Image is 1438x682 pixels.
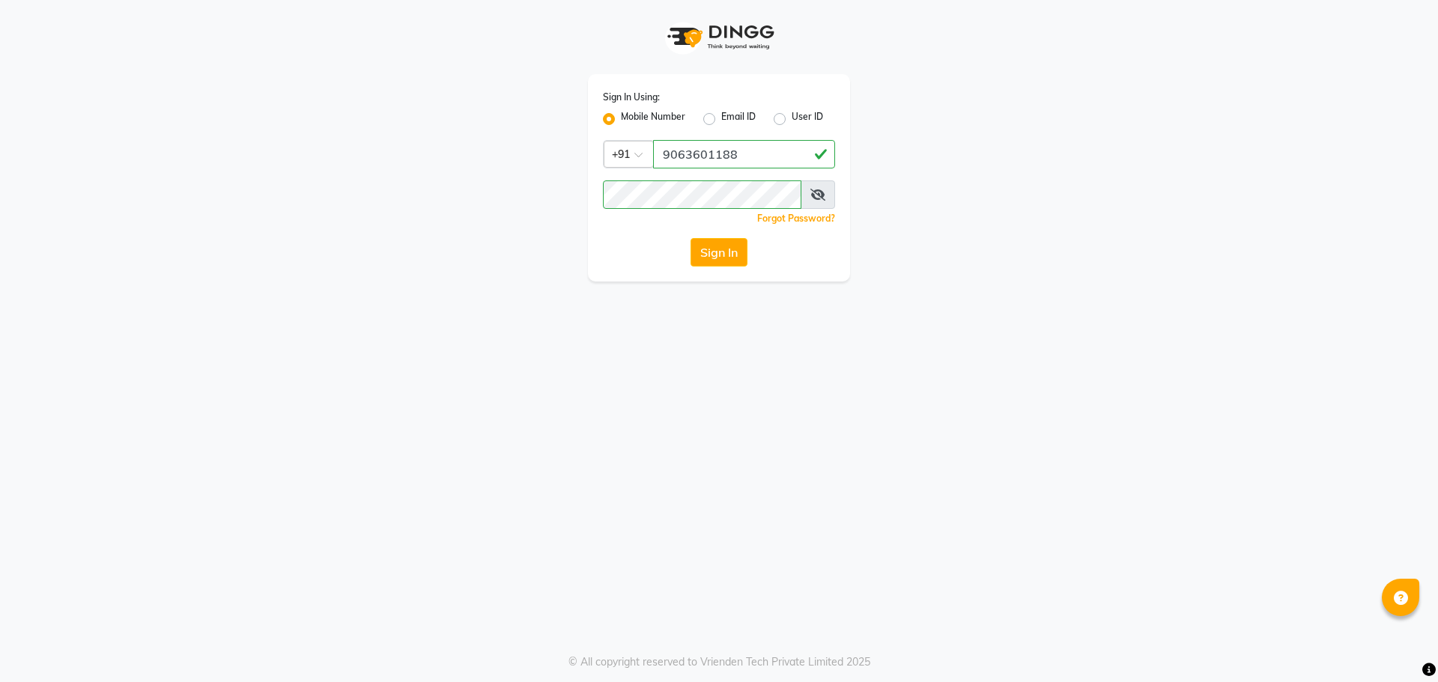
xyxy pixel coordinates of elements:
label: User ID [792,110,823,128]
input: Username [603,180,801,209]
label: Mobile Number [621,110,685,128]
label: Sign In Using: [603,91,660,104]
a: Forgot Password? [757,213,835,224]
label: Email ID [721,110,756,128]
button: Sign In [691,238,747,267]
input: Username [653,140,835,168]
img: logo1.svg [659,15,779,59]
